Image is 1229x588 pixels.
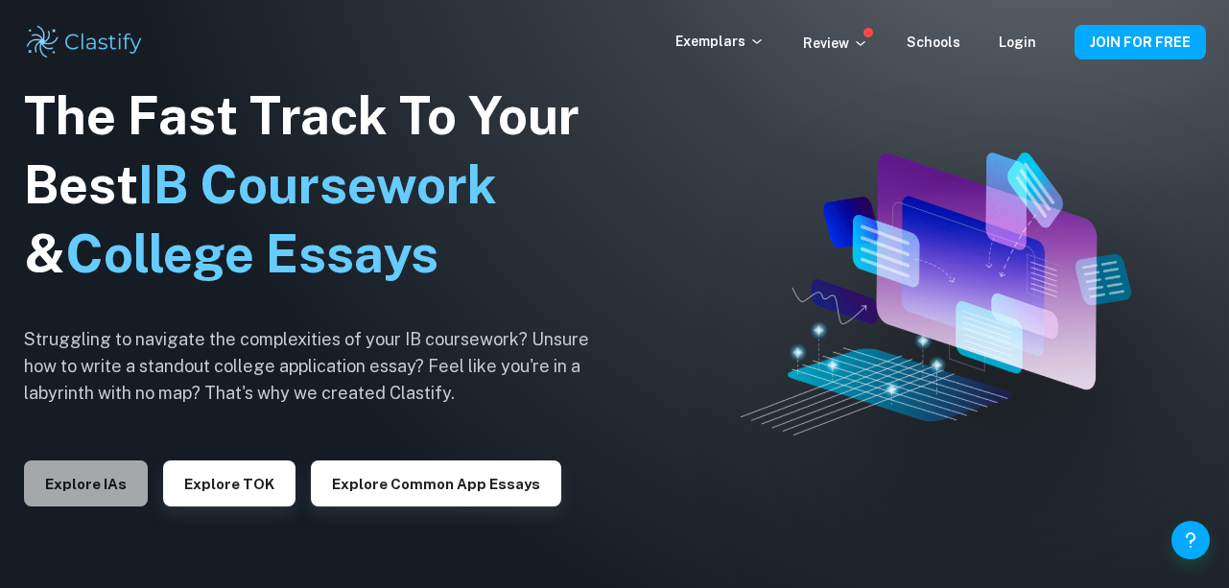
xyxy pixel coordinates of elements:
h1: The Fast Track To Your Best & [24,82,619,289]
span: College Essays [65,223,438,284]
button: Help and Feedback [1171,521,1210,559]
button: JOIN FOR FREE [1075,25,1206,59]
img: Clastify logo [24,23,146,61]
a: Login [999,35,1036,50]
button: Explore IAs [24,460,148,506]
a: Explore IAs [24,474,148,492]
img: Clastify hero [741,153,1131,435]
p: Exemplars [675,31,765,52]
button: Explore TOK [163,460,295,506]
a: Explore TOK [163,474,295,492]
span: IB Coursework [138,154,497,215]
button: Explore Common App essays [311,460,561,506]
h6: Struggling to navigate the complexities of your IB coursework? Unsure how to write a standout col... [24,326,619,407]
p: Review [803,33,868,54]
a: Schools [907,35,960,50]
a: Explore Common App essays [311,474,561,492]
